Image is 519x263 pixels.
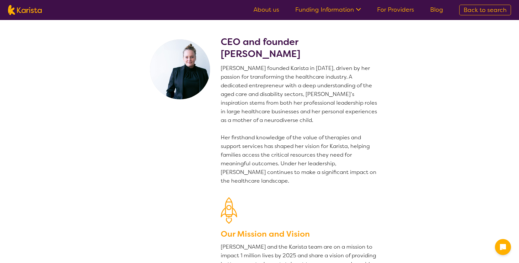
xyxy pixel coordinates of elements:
[221,64,380,185] p: [PERSON_NAME] founded Karista in [DATE], driven by her passion for transforming the healthcare in...
[8,5,42,15] img: Karista logo
[295,6,361,14] a: Funding Information
[253,6,279,14] a: About us
[430,6,443,14] a: Blog
[221,36,380,60] h2: CEO and founder [PERSON_NAME]
[464,6,507,14] span: Back to search
[459,5,511,15] a: Back to search
[221,228,380,240] h3: Our Mission and Vision
[377,6,414,14] a: For Providers
[221,197,237,224] img: Our Mission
